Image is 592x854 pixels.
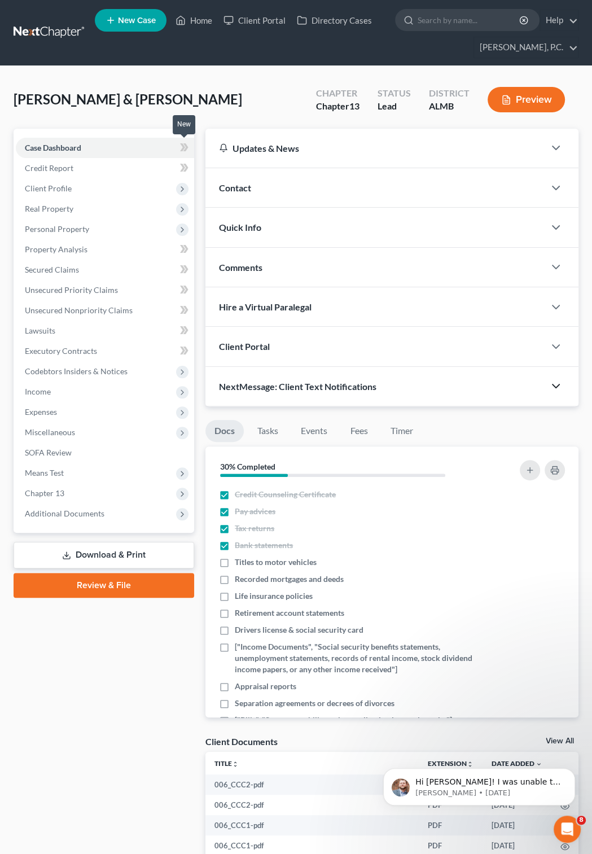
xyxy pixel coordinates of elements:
span: Codebtors Insiders & Notices [25,366,128,376]
a: Lawsuits [16,321,194,341]
iframe: Intercom notifications message [366,744,592,824]
a: Fees [341,420,377,442]
p: Message from James, sent 1d ago [49,43,195,54]
td: [DATE] [483,815,551,835]
span: Unsecured Nonpriority Claims [25,305,133,315]
span: Tax returns [235,523,274,534]
td: PDF [419,815,483,835]
span: Property Analysis [25,244,87,254]
span: 8 [577,816,586,825]
span: [PERSON_NAME] & [PERSON_NAME] [14,91,242,107]
span: Income [25,387,51,396]
input: Search by name... [418,10,521,30]
a: Review & File [14,573,194,598]
a: View All [546,737,574,745]
span: Comments [219,262,262,273]
div: ALMB [429,100,470,113]
a: Secured Claims [16,260,194,280]
div: Chapter [316,87,359,100]
td: 006_CCC2-pdf [205,795,419,815]
span: Quick Info [219,222,261,233]
div: Status [378,87,411,100]
span: Executory Contracts [25,346,97,356]
span: New Case [118,16,156,25]
a: Home [170,10,218,30]
strong: 30% Completed [220,462,275,471]
span: Case Dashboard [25,143,81,152]
span: Appraisal reports [235,681,296,692]
span: Secured Claims [25,265,79,274]
a: Unsecured Priority Claims [16,280,194,300]
div: New [173,115,195,134]
div: Updates & News [219,142,531,154]
span: Titles to motor vehicles [235,557,317,568]
a: Unsecured Nonpriority Claims [16,300,194,321]
a: Credit Report [16,158,194,178]
span: Retirement account statements [235,607,344,619]
span: Pay advices [235,506,275,517]
span: Credit Report [25,163,73,173]
button: Preview [488,87,565,112]
a: Executory Contracts [16,341,194,361]
a: Case Dashboard [16,138,194,158]
span: Hi [PERSON_NAME]! I was unable to recreate this on my end. Please let us know if this happens aga... [49,33,194,109]
a: Client Portal [218,10,291,30]
div: Client Documents [205,735,278,747]
span: Means Test [25,468,64,478]
span: Miscellaneous [25,427,75,437]
a: Titleunfold_more [214,759,239,768]
a: Download & Print [14,542,194,568]
span: Drivers license & social security card [235,624,363,636]
span: ["Bills", "Statements, bills, notices, collection letters, lawsuits"] [235,715,452,726]
span: Recorded mortgages and deeds [235,573,344,585]
span: Unsecured Priority Claims [25,285,118,295]
span: Client Profile [25,183,72,193]
span: Separation agreements or decrees of divorces [235,698,394,709]
a: Help [540,10,578,30]
span: Real Property [25,204,73,213]
td: 006_CCC1-pdf [205,815,419,835]
a: Tasks [248,420,287,442]
a: [PERSON_NAME], P.C. [474,37,578,58]
span: 13 [349,100,359,111]
a: Events [292,420,336,442]
span: ["Income Documents", "Social security benefits statements, unemployment statements, records of re... [235,641,475,675]
a: Property Analysis [16,239,194,260]
span: SOFA Review [25,448,72,457]
a: Directory Cases [291,10,378,30]
a: Timer [381,420,422,442]
span: Credit Counseling Certificate [235,489,336,500]
span: Expenses [25,407,57,417]
div: Lead [378,100,411,113]
span: Chapter 13 [25,488,64,498]
span: Additional Documents [25,509,104,518]
td: 006_CCC2-pdf [205,774,419,795]
iframe: Intercom live chat [554,816,581,843]
div: District [429,87,470,100]
div: Chapter [316,100,359,113]
span: NextMessage: Client Text Notifications [219,381,376,392]
span: Lawsuits [25,326,55,335]
span: Hire a Virtual Paralegal [219,301,312,312]
span: Personal Property [25,224,89,234]
a: Docs [205,420,244,442]
span: Client Portal [219,341,270,352]
i: unfold_more [232,761,239,768]
span: Bank statements [235,540,293,551]
span: Life insurance policies [235,590,313,602]
a: SOFA Review [16,443,194,463]
span: Contact [219,182,251,193]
